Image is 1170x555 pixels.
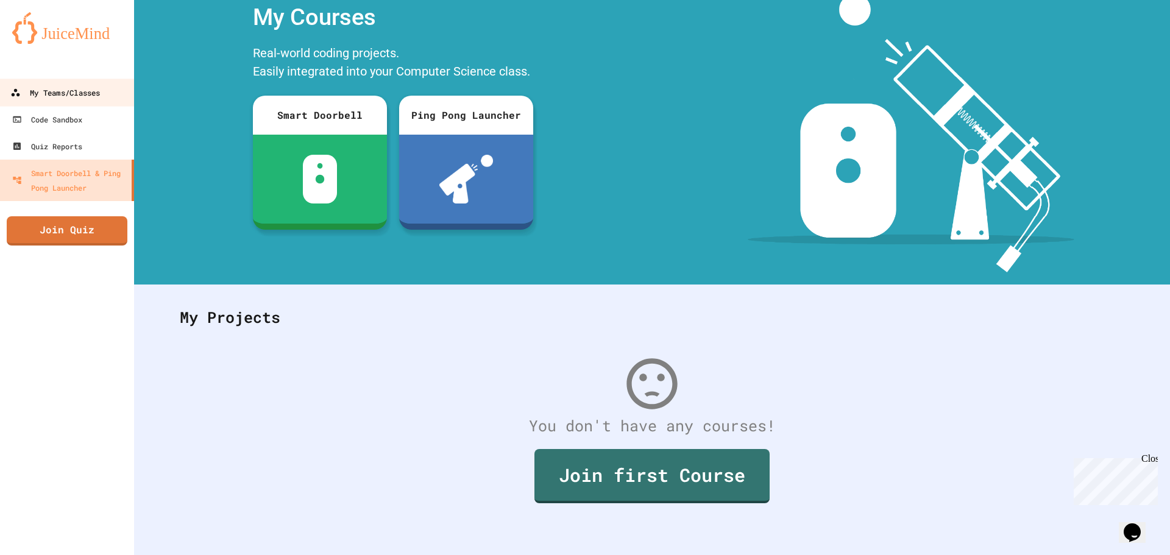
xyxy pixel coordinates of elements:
img: ppl-with-ball.png [439,155,494,203]
img: sdb-white.svg [303,155,338,203]
img: logo-orange.svg [12,12,122,44]
div: Smart Doorbell [253,96,387,135]
div: Chat with us now!Close [5,5,84,77]
div: Ping Pong Launcher [399,96,533,135]
div: Quiz Reports [12,139,82,154]
div: My Projects [168,294,1136,341]
a: Join Quiz [7,216,127,246]
div: Smart Doorbell & Ping Pong Launcher [12,166,127,195]
iframe: chat widget [1069,453,1158,505]
div: You don't have any courses! [168,414,1136,437]
a: Join first Course [534,449,770,503]
iframe: chat widget [1119,506,1158,543]
div: My Teams/Classes [10,85,100,101]
div: Code Sandbox [12,112,82,127]
div: Real-world coding projects. Easily integrated into your Computer Science class. [247,41,539,87]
